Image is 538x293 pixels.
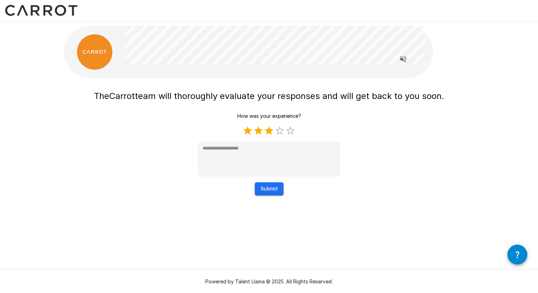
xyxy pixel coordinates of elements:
[396,52,410,66] button: Read questions aloud
[9,278,529,285] p: Powered by Talent Llama © 2025. All Rights Reserved.
[77,34,112,70] img: carrot_logo.png
[94,91,109,101] span: The
[135,91,444,101] span: team will thoroughly evaluate your responses and will get back to you soon.
[255,182,284,195] button: Submit
[237,113,301,120] p: How was your experience?
[109,91,135,101] span: Carrot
